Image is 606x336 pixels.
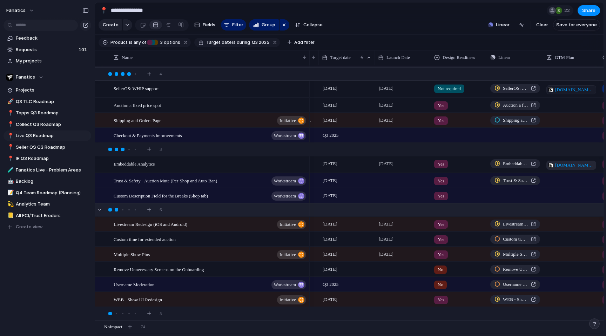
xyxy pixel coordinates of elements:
div: 📒All FCI/Trust Eroders [4,210,91,221]
button: initiative [277,250,306,259]
span: [DATE] [321,176,339,185]
a: 💫Analytics Team [4,199,91,209]
div: 📝Q4 Team Roadmap (Planning) [4,188,91,198]
span: Shipping and Orders Page [503,117,528,124]
button: 3 options [147,39,182,46]
button: Group [249,19,279,31]
span: Custom Description Field for the Breaks (Shop tab) [114,191,208,200]
button: Create [99,19,122,31]
span: Yes [438,102,444,109]
span: during [236,39,250,46]
span: [DATE] [377,235,395,243]
div: 📍 [7,132,12,140]
span: [DATE] [321,191,339,200]
a: My projects [4,56,91,66]
span: workstream [274,191,296,201]
button: initiative [277,220,306,229]
a: Trust & Safety - Auction Mute (Per-Shop and Auto-Ban) [490,176,540,185]
span: Target date [330,54,351,61]
button: initiative [277,295,306,304]
span: is [129,39,133,46]
span: WEB - Show UI Redesign [114,295,162,303]
div: 📍 [100,6,108,15]
span: Name [122,54,133,61]
span: initiative [280,220,296,229]
span: Yes [438,193,444,200]
div: 💫 [7,200,12,208]
span: Yes [438,296,444,303]
span: Create view [16,223,43,230]
span: 101 [79,46,88,53]
span: Checkout & Payments improvements [114,131,182,139]
span: Embeddable Analytics [503,160,528,167]
span: [DATE] [321,250,339,258]
span: Multiple Show Pins [114,250,150,258]
span: 3 [158,40,164,45]
div: 📍 [7,109,12,117]
button: isany of [128,39,148,46]
span: Q3 2025 [321,280,340,289]
span: Backlog [16,178,89,185]
a: 📍Seller OS Q3 Roadmap [4,142,91,153]
a: Auction a fixed price spot [490,101,540,110]
span: Requests [16,46,76,53]
span: Remove Unnecessary Screens on the Onboarding [503,266,528,273]
a: Username Moderation [490,280,540,289]
button: 🚀 [6,98,13,105]
span: initiative [280,295,296,305]
span: [DATE] [321,116,339,125]
span: WEB - Show UI Redesign [503,296,528,303]
span: Username Moderation [114,280,155,288]
span: Not required [438,85,461,92]
a: 📍Collect Q3 Roadmap [4,119,91,130]
span: SellerOS: WHIP support [503,85,528,92]
span: Custom time for extended auction [503,236,528,243]
a: [DOMAIN_NAME][URL] [546,85,596,94]
span: [DOMAIN_NAME][URL] [555,86,594,93]
span: Product [110,39,128,46]
span: workstream [274,280,296,290]
button: 📒 [6,212,13,219]
span: Yes [438,177,444,184]
span: [DATE] [377,220,395,228]
button: 📍 [6,109,13,116]
span: workstream [274,131,296,141]
span: Seller OS Q3 Roadmap [16,144,89,151]
button: Q3 2025 [250,39,271,46]
a: 📍IR Q3 Roadmap [4,153,91,164]
span: [DATE] [321,220,339,228]
button: Fanatics [4,72,91,82]
span: Design Readiness [443,54,475,61]
span: Collapse [303,21,323,28]
span: IR Q3 Roadmap [16,155,89,162]
a: WEB - Show UI Redesign [490,295,540,304]
span: Target date [206,39,231,46]
div: 🤖 [7,177,12,186]
button: 📝 [6,189,13,196]
button: Push [507,191,531,200]
button: 💫 [6,201,13,208]
span: Q3 2025 [252,39,269,46]
span: [DATE] [321,160,339,168]
a: Multiple Show Pins [490,250,540,259]
a: Custom time for extended auction [490,235,540,244]
span: No Impact [104,323,122,330]
span: Q3 2025 [321,131,340,140]
span: Yes [438,161,444,168]
span: [DOMAIN_NAME][URL] [555,162,594,169]
span: No [438,281,443,288]
span: 4 [160,70,162,78]
span: Clear [536,21,548,28]
div: 📝 [7,189,12,197]
button: 📍 [6,121,13,128]
span: Topps Q3 Roadmap [16,109,89,116]
button: Clear [533,19,551,31]
span: options [158,39,180,46]
button: Push [507,131,531,140]
button: workstream [271,191,306,201]
span: Launch Date [386,54,410,61]
span: Projects [16,87,89,94]
span: [DATE] [321,295,339,304]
